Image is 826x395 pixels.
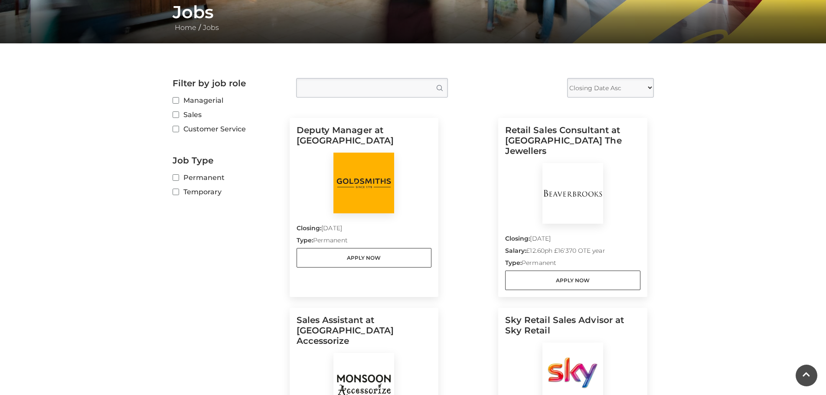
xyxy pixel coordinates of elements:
[505,125,640,163] h5: Retail Sales Consultant at [GEOGRAPHIC_DATA] The Jewellers
[333,153,394,213] img: Goldsmiths
[297,248,432,268] a: Apply Now
[173,124,283,134] label: Customer Service
[173,172,283,183] label: Permanent
[505,234,640,246] p: [DATE]
[505,246,640,258] p: £12.60ph £16'370 OTE year
[297,125,432,153] h5: Deputy Manager at [GEOGRAPHIC_DATA]
[505,315,640,343] h5: Sky Retail Sales Advisor at Sky Retail
[505,235,530,242] strong: Closing:
[505,259,522,267] strong: Type:
[173,23,199,32] a: Home
[173,2,654,23] h1: Jobs
[297,236,432,248] p: Permanent
[201,23,221,32] a: Jobs
[505,247,526,255] strong: Salary:
[297,236,313,244] strong: Type:
[173,186,283,197] label: Temporary
[297,315,432,353] h5: Sales Assistant at [GEOGRAPHIC_DATA] Accessorize
[297,224,322,232] strong: Closing:
[173,78,283,88] h2: Filter by job role
[166,2,660,33] div: /
[173,155,283,166] h2: Job Type
[173,109,283,120] label: Sales
[505,271,640,290] a: Apply Now
[173,95,283,106] label: Managerial
[505,258,640,271] p: Permanent
[542,163,603,224] img: BeaverBrooks The Jewellers
[297,224,432,236] p: [DATE]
